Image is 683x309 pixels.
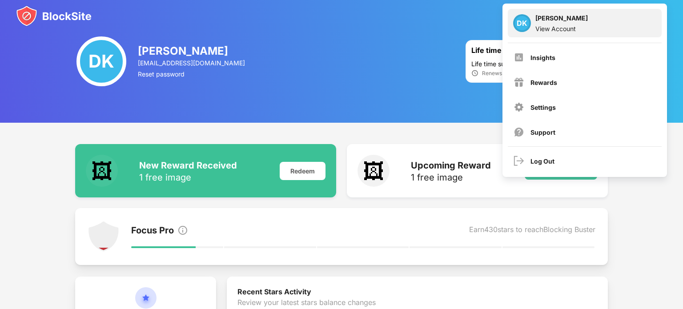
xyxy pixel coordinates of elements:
div: Rewards [530,79,557,86]
div: Insights [530,54,555,61]
div: New Reward Received [139,160,237,171]
div: [EMAIL_ADDRESS][DOMAIN_NAME] [138,59,246,67]
div: Log Out [530,157,554,165]
img: support.svg [514,127,524,137]
div: Reset password [138,70,246,78]
div: Support [530,128,555,136]
div: Settings [530,104,556,111]
div: View Account [535,25,588,32]
img: points-level-1.svg [88,221,120,253]
div: 🖼 [86,155,118,187]
div: Upcoming Reward [411,160,491,171]
img: logout.svg [514,156,524,166]
div: [PERSON_NAME] [535,14,588,25]
div: Earn 430 stars to reach Blocking Buster [469,225,595,237]
div: Life time plan [471,46,565,56]
div: 🖼 [358,155,390,187]
div: Redeem [280,162,325,180]
div: 1 free image [411,173,491,182]
div: DK [76,36,126,86]
img: clock_ic.svg [471,69,478,77]
div: Focus Pro [131,225,174,237]
img: menu-rewards.svg [514,77,524,88]
div: Life time subscription [471,60,602,68]
div: DK [513,14,531,32]
div: Recent Stars Activity [237,287,597,298]
img: blocksite-icon.svg [16,5,92,27]
div: 1 free image [139,173,237,182]
div: Renews on : Indefinitely [482,70,541,76]
div: [PERSON_NAME] [138,44,246,57]
img: menu-insights.svg [514,52,524,63]
img: menu-settings.svg [514,102,524,112]
img: info.svg [177,225,188,236]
